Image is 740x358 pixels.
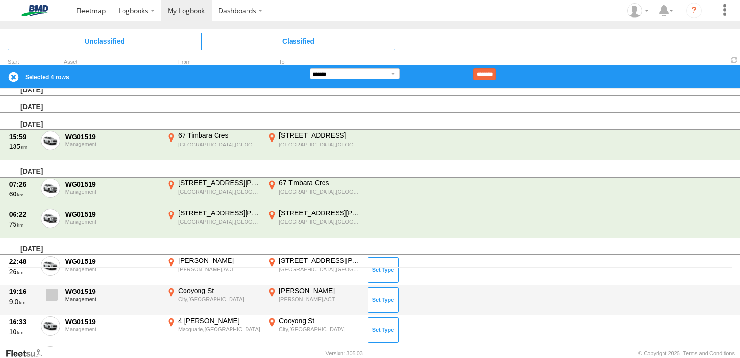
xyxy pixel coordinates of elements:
[9,317,35,326] div: 16:33
[279,179,361,187] div: 67 Timbara Cres
[165,60,262,65] div: From
[65,287,159,296] div: WG01519
[279,256,361,265] div: [STREET_ADDRESS][PERSON_NAME]
[265,179,362,207] label: Click to View Event Location
[178,218,260,225] div: [GEOGRAPHIC_DATA],[GEOGRAPHIC_DATA]
[65,210,159,219] div: WG01519
[9,327,35,336] div: 10
[9,267,35,276] div: 26
[279,326,361,333] div: City,[GEOGRAPHIC_DATA]
[368,317,399,342] button: Click to Set
[9,180,35,189] div: 07:26
[8,60,37,65] div: Click to Sort
[5,348,50,358] a: Visit our Website
[265,256,362,284] label: Click to View Event Location
[178,141,260,148] div: [GEOGRAPHIC_DATA],[GEOGRAPHIC_DATA]
[165,316,262,344] label: Click to View Event Location
[279,296,361,303] div: [PERSON_NAME],ACT
[279,316,361,325] div: Cooyong St
[178,326,260,333] div: Macquarie,[GEOGRAPHIC_DATA]
[65,141,159,147] div: Management
[279,266,361,273] div: [GEOGRAPHIC_DATA],[GEOGRAPHIC_DATA]
[65,219,159,225] div: Management
[9,210,35,219] div: 06:22
[9,190,35,198] div: 60
[683,350,735,356] a: Terms and Conditions
[178,286,260,295] div: Cooyong St
[9,220,35,228] div: 75
[9,297,35,306] div: 9.0
[65,189,159,195] div: Management
[65,296,159,302] div: Management
[638,350,735,356] div: © Copyright 2025 -
[368,257,399,282] button: Click to Set
[178,296,260,303] div: City,[GEOGRAPHIC_DATA]
[686,3,702,18] i: ?
[65,326,159,332] div: Management
[9,142,35,151] div: 135
[178,256,260,265] div: [PERSON_NAME]
[9,287,35,296] div: 19:16
[165,286,262,314] label: Click to View Event Location
[624,3,652,18] div: Joe Baranowski
[279,141,361,148] div: [GEOGRAPHIC_DATA],[GEOGRAPHIC_DATA]
[64,60,161,65] div: Asset
[178,188,260,195] div: [GEOGRAPHIC_DATA],[GEOGRAPHIC_DATA]
[265,286,362,314] label: Click to View Event Location
[10,5,60,16] img: bmd-logo.svg
[201,33,395,50] span: Click to view Classified Trips
[178,179,260,187] div: [STREET_ADDRESS][PERSON_NAME]
[265,131,362,159] label: Click to View Event Location
[65,266,159,272] div: Management
[279,346,361,355] div: 4 [PERSON_NAME]
[265,209,362,237] label: Click to View Event Location
[279,188,361,195] div: [GEOGRAPHIC_DATA],[GEOGRAPHIC_DATA]
[65,180,159,189] div: WG01519
[178,346,260,355] div: [STREET_ADDRESS][PERSON_NAME]
[165,256,262,284] label: Click to View Event Location
[279,286,361,295] div: [PERSON_NAME]
[9,132,35,141] div: 15:59
[178,131,260,140] div: 67 Timbara Cres
[279,218,361,225] div: [GEOGRAPHIC_DATA],[GEOGRAPHIC_DATA]
[65,257,159,266] div: WG01519
[265,60,362,65] div: To
[326,350,363,356] div: Version: 305.03
[279,131,361,140] div: [STREET_ADDRESS]
[165,179,262,207] label: Click to View Event Location
[165,209,262,237] label: Click to View Event Location
[8,33,201,50] span: Click to view Unclassified Trips
[728,55,740,65] span: Refresh
[368,287,399,312] button: Click to Set
[165,131,262,159] label: Click to View Event Location
[9,257,35,266] div: 22:48
[65,132,159,141] div: WG01519
[265,316,362,344] label: Click to View Event Location
[178,209,260,217] div: [STREET_ADDRESS][PERSON_NAME]
[8,71,19,83] label: Clear Selection
[279,209,361,217] div: [STREET_ADDRESS][PERSON_NAME]
[178,266,260,273] div: [PERSON_NAME],ACT
[65,317,159,326] div: WG01519
[178,316,260,325] div: 4 [PERSON_NAME]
